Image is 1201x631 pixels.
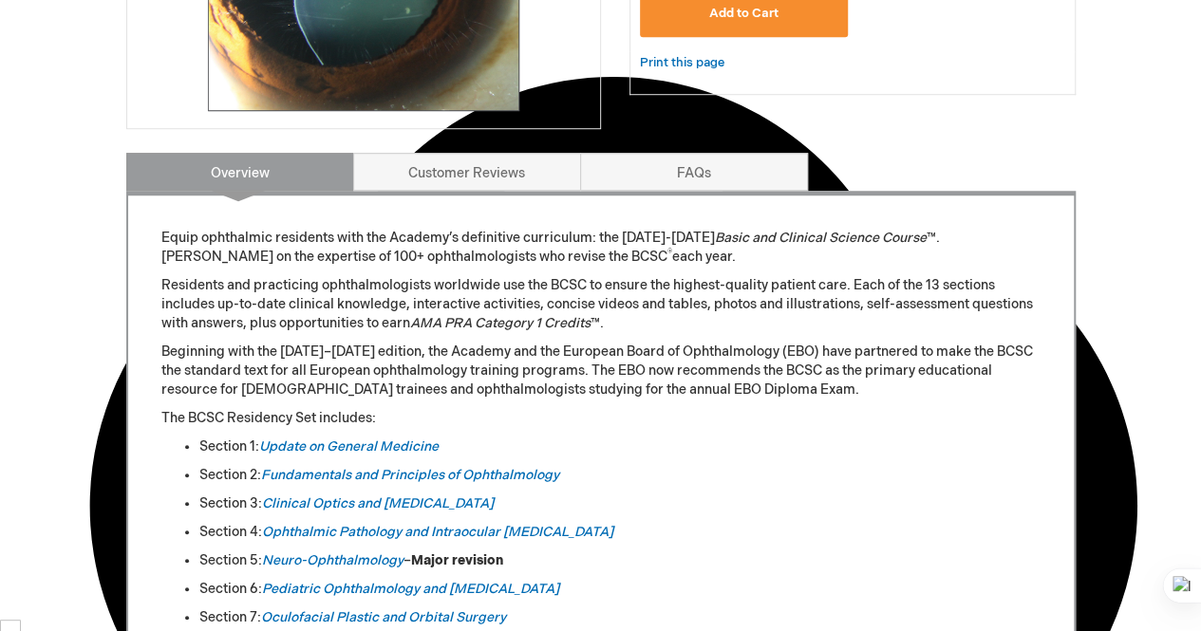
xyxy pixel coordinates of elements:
[580,153,808,191] a: FAQs
[259,438,439,455] a: Update on General Medicine
[262,495,494,511] a: Clinical Optics and [MEDICAL_DATA]
[411,552,503,568] strong: Major revision
[261,609,506,625] a: Oculofacial Plastic and Orbital Surgery
[199,494,1041,513] li: Section 3:
[262,581,559,597] a: Pediatric Ophthalmology and [MEDICAL_DATA]
[161,276,1041,333] p: Residents and practicing ophthalmologists worldwide use the BCSC to ensure the highest-quality pa...
[199,466,1041,485] li: Section 2:
[199,437,1041,456] li: Section 1:
[126,153,354,191] a: Overview
[262,552,403,568] a: Neuro-Ophthalmology
[640,51,724,75] a: Print this page
[199,608,1041,627] li: Section 7:
[410,315,591,331] em: AMA PRA Category 1 Credits
[161,229,1041,267] p: Equip ophthalmic residents with the Academy’s definitive curriculum: the [DATE]-[DATE] ™. [PERSON...
[161,409,1041,428] p: The BCSC Residency Set includes:
[667,248,672,259] sup: ®
[199,580,1041,599] li: Section 6:
[199,523,1041,542] li: Section 4:
[262,524,613,540] a: Ophthalmic Pathology and Intraocular [MEDICAL_DATA]
[261,467,559,483] a: Fundamentals and Principles of Ophthalmology
[709,6,779,21] span: Add to Cart
[353,153,581,191] a: Customer Reviews
[199,551,1041,570] li: Section 5: –
[161,343,1041,399] p: Beginning with the [DATE]–[DATE] edition, the Academy and the European Board of Ophthalmology (EB...
[715,230,927,246] em: Basic and Clinical Science Course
